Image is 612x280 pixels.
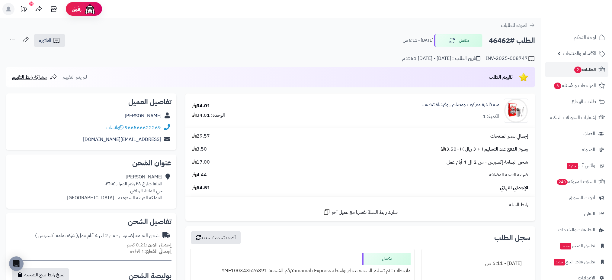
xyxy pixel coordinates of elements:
span: ( شركة يمامة اكسبريس ) [35,232,78,239]
span: العملاء [583,129,595,138]
span: العودة للطلبات [501,22,527,29]
div: رابط السلة [188,201,533,208]
span: 4.44 [192,171,207,178]
small: [DATE] - 6:11 ص [403,37,433,44]
button: مكتمل [434,34,482,47]
img: 1742739165-Mate%20Don%20Omar%20Bundle-90x90.jpg [504,99,528,123]
span: جديد [567,163,578,169]
div: 34.01 [192,103,210,109]
a: متة فاخرة مع كوب ومصاص وفرشاة تنظيف [422,101,499,108]
span: إجمالي سعر المنتجات [490,133,528,140]
span: 240 [556,178,568,185]
span: جديد [560,243,571,249]
a: واتساب [106,124,123,131]
a: إشعارات التحويلات البنكية [545,110,608,125]
span: الأقسام والمنتجات [563,49,596,58]
a: [PERSON_NAME] [125,112,162,119]
a: وآتس آبجديد [545,158,608,173]
a: [EMAIL_ADDRESS][DOMAIN_NAME] [83,136,161,143]
h2: تفاصيل العميل [11,98,171,106]
a: طلبات الإرجاع [545,94,608,109]
strong: إجمالي الوزن: [146,241,171,249]
a: العودة للطلبات [501,22,535,29]
span: 2 [574,66,582,73]
small: 1 قطعة [130,248,171,255]
a: المراجعات والأسئلة6 [545,78,608,93]
span: السلات المتروكة [556,177,596,186]
a: 966566622269 [125,124,161,131]
span: الإجمالي النهائي [500,184,528,191]
span: تقييم الطلب [489,73,513,81]
span: 6 [554,82,561,89]
strong: إجمالي القطع: [144,248,171,255]
span: 3.50 [192,146,207,153]
span: التقارير [584,210,595,218]
a: لوحة التحكم [545,30,608,45]
span: الفاتورة [39,37,51,44]
a: تطبيق المتجرجديد [545,239,608,253]
span: شارك رابط السلة نفسها مع عميل آخر [332,209,398,216]
a: تحديثات المنصة [16,3,31,17]
a: التقارير [545,207,608,221]
span: طلبات الإرجاع [572,97,596,106]
div: الوحدة: 34.01 [192,112,225,119]
span: التطبيقات والخدمات [558,226,595,234]
span: رسوم الدفع عند التسليم ( + 3 ريال ) (+3.50 ) [441,146,528,153]
div: مكتمل [362,253,411,265]
a: مشاركة رابط التقييم [12,73,57,81]
span: وآتس آب [566,161,595,170]
a: الطلبات2 [545,62,608,77]
span: تطبيق المتجر [559,242,595,250]
h2: بوليصة الشحن [129,272,171,279]
div: INV-2025-008747 [486,55,535,62]
span: المدونة [582,145,595,154]
span: جديد [554,259,565,265]
span: لم يتم التقييم [62,73,87,81]
a: أدوات التسويق [545,190,608,205]
div: [DATE] - 6:11 ص [425,258,526,269]
img: ai-face.png [84,3,96,15]
div: الكمية: 1 [483,113,499,120]
span: أدوات التسويق [569,194,595,202]
h2: عنوان الشحن [11,159,171,167]
span: 29.57 [192,133,210,140]
span: نسخ رابط تتبع الشحنة [24,271,64,278]
h2: الطلب #46462 [489,34,535,47]
div: ملاحظات : تم تسليم الشحنة بنجاح بواسطة Yamamah Expressرقم الشحنة: YME100343526891 [194,265,411,277]
h2: تفاصيل الشحن [11,218,171,225]
span: ضريبة القيمة المضافة [489,171,528,178]
small: 0.21 كجم [127,241,171,249]
span: رفيق [72,5,82,13]
a: تطبيق نقاط البيعجديد [545,255,608,269]
div: شحن اليمامة إكسبرس - من 2 الى 4 أيام عمل [35,232,159,239]
span: شحن اليمامة إكسبرس - من 2 الى 4 أيام عمل [447,159,528,166]
span: إشعارات التحويلات البنكية [550,113,596,122]
div: [PERSON_NAME] الملقا شارع ٢٨ رقم المنزل ٢٦٥٤، حي الملقا، الرياض المملكة العربية السعودية - [GEOGR... [67,174,162,201]
span: 17.00 [192,159,210,166]
span: المراجعات والأسئلة [553,81,596,90]
span: لوحة التحكم [574,33,596,42]
div: تاريخ الطلب : [DATE] - [DATE] 2:51 م [402,55,480,62]
a: السلات المتروكة240 [545,174,608,189]
a: الفاتورة [34,34,65,47]
div: 10 [29,2,34,6]
a: التطبيقات والخدمات [545,223,608,237]
a: المدونة [545,142,608,157]
a: العملاء [545,126,608,141]
span: الطلبات [574,65,596,74]
span: 54.51 [192,184,210,191]
div: Open Intercom Messenger [9,256,24,271]
span: مشاركة رابط التقييم [12,73,47,81]
img: logo-2.png [571,12,606,24]
a: شارك رابط السلة نفسها مع عميل آخر [323,208,398,216]
button: أضف تحديث جديد [191,231,241,244]
h3: سجل الطلب [494,234,530,241]
span: تطبيق نقاط البيع [553,258,595,266]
